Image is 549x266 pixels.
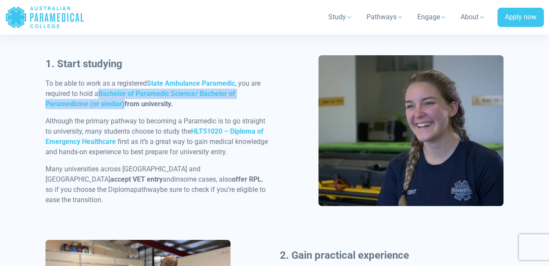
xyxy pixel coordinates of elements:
[124,100,173,108] strong: from university.
[45,185,266,204] span: be sure to check if you’re eligible to ease the transition.
[45,58,122,70] strong: 1. Start studying
[163,175,174,183] span: and
[174,175,180,183] span: in
[232,175,261,183] span: offer RPL
[5,3,85,31] a: Australian Paramedical College
[412,5,452,29] a: Engage
[45,90,235,108] strong: Bachelor of Paramedic Science/ Bachelor of Paramedicine (or similar)
[45,116,269,157] p: Although the primary pathway to becoming a Paramedic is to go straight to university, many studen...
[180,175,232,183] span: some cases, also
[45,78,269,109] p: To be able to work as a registered , you are required to hold a
[147,79,235,87] a: State Ambulance Paramedic
[497,8,544,27] a: Apply now
[323,5,358,29] a: Study
[45,127,264,146] a: HLT51020 – Diploma of Emergency Healthcare
[280,249,409,261] b: 2. Gain practical experience
[455,5,491,29] a: About
[134,185,160,194] span: pathway
[45,175,263,194] span: , so if you choose the Diploma
[110,175,163,183] span: accept VET entry
[361,5,409,29] a: Pathways
[45,165,200,183] span: Many universities across [GEOGRAPHIC_DATA] and [GEOGRAPHIC_DATA]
